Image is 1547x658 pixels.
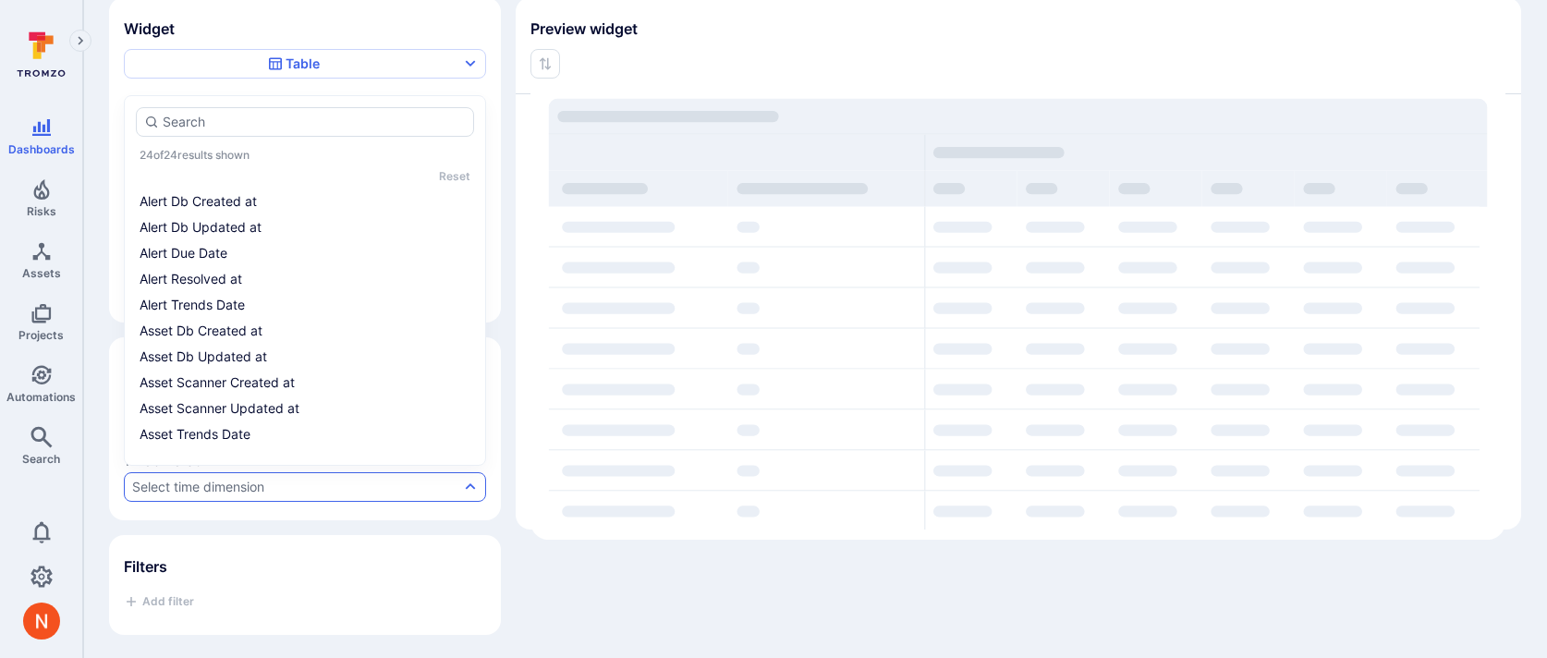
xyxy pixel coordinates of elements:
[124,472,486,502] div: time-dimension-test
[136,423,474,445] li: Asset Trends Date
[136,397,474,420] li: Asset Scanner Updated at
[439,169,470,183] button: Reset
[136,320,474,342] li: Asset Db Created at
[136,216,474,238] li: Alert Db Updated at
[136,268,474,290] li: Alert Resolved at
[136,449,474,471] li: Issue Db Created at
[69,30,91,52] button: Expand navigation menu
[463,480,478,494] button: Expand dropdown
[163,113,466,131] input: Search
[74,33,87,49] i: Expand navigation menu
[268,55,321,73] div: Table
[23,603,60,640] div: Neeren Patki
[136,190,474,213] li: Alert Db Created at
[8,142,75,156] span: Dashboards
[132,480,264,494] div: Select time dimension
[516,19,1521,38] span: Preview widget
[18,328,64,342] span: Projects
[136,372,474,394] li: Asset Scanner Created at
[6,390,76,404] span: Automations
[22,266,61,280] span: Assets
[23,603,60,640] img: ACg8ocIprwjrgDQnDsNSk9Ghn5p5-B8DpAKWoJ5Gi9syOE4K59tr4Q=s96-c
[124,49,486,79] button: Table
[140,148,250,162] p: 24 of 24 results shown
[124,587,194,616] button: Add filter
[136,294,474,316] li: Alert Trends Date
[136,346,474,368] li: Asset Db Updated at
[136,107,474,454] div: autocomplete options
[22,452,60,466] span: Search
[136,242,474,264] li: Alert Due Date
[142,594,194,608] span: Add filter
[124,557,486,576] span: Filters
[124,19,486,38] span: Widget
[124,97,486,111] span: Columns
[132,480,459,494] button: Select time dimension
[27,204,56,218] span: Risks
[516,93,1521,511] div: Widget preview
